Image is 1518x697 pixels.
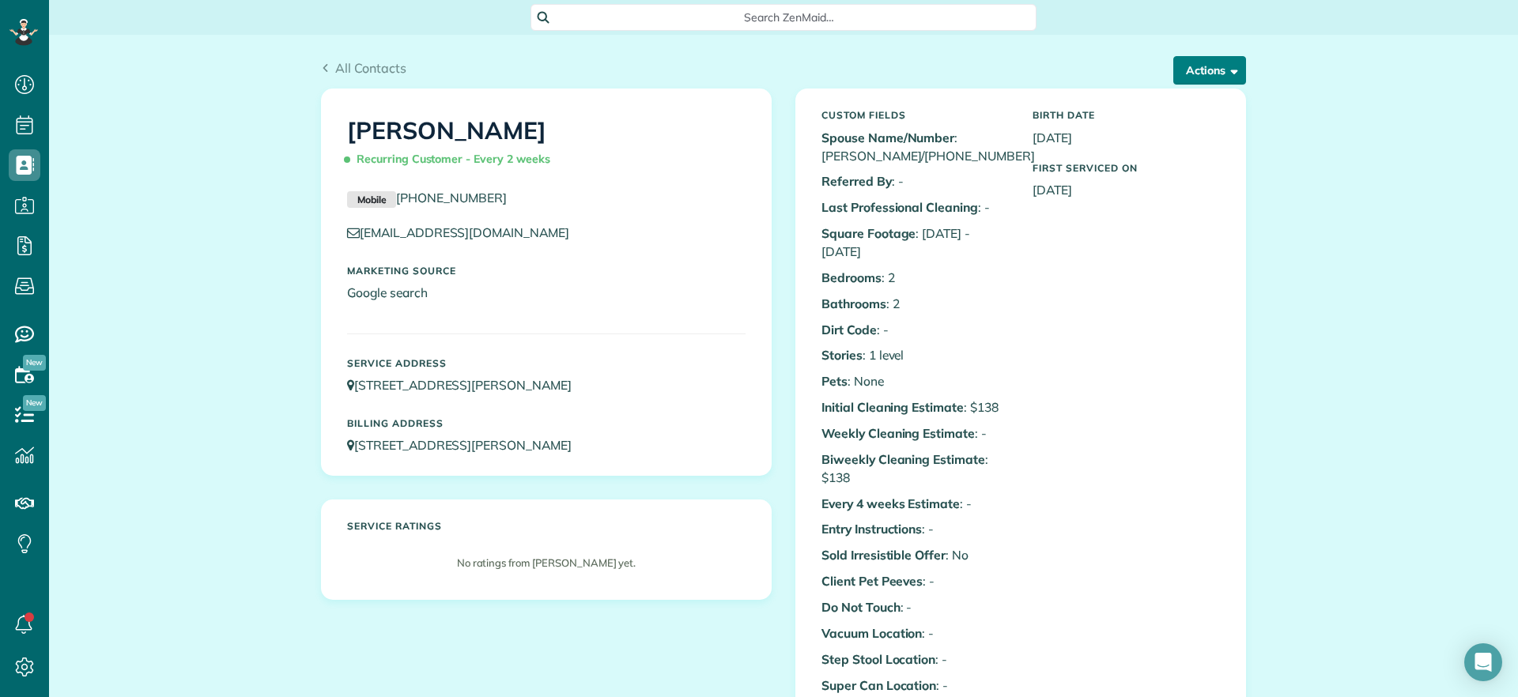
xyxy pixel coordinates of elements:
p: : $138 [821,398,1009,416]
p: : 2 [821,295,1009,313]
b: Initial Cleaning Estimate [821,399,964,415]
p: : $138 [821,450,1009,487]
b: Square Footage [821,225,916,241]
p: : - [821,321,1009,339]
b: Last Professional Cleaning [821,199,978,215]
b: Every 4 weeks Estimate [821,495,960,511]
span: Recurring Customer - Every 2 weeks [347,145,557,173]
span: New [23,395,46,411]
b: Pets [821,373,848,389]
a: [STREET_ADDRESS][PERSON_NAME] [347,437,587,453]
h5: Service Address [347,358,746,368]
a: [STREET_ADDRESS][PERSON_NAME] [347,377,587,393]
a: All Contacts [321,58,406,77]
p: : - [821,650,1009,669]
h5: Service ratings [347,521,746,531]
p: : [PERSON_NAME]/[PHONE_NUMBER] [821,129,1009,165]
b: Super Can Location [821,677,936,693]
p: : - [821,424,1009,443]
p: : [DATE] - [DATE] [821,224,1009,261]
h5: Custom Fields [821,110,1009,120]
a: Mobile[PHONE_NUMBER] [347,190,507,205]
p: : No [821,546,1009,564]
div: Open Intercom Messenger [1464,643,1502,681]
b: Weekly Cleaning Estimate [821,425,975,441]
b: Client Pet Peeves [821,573,923,589]
p: : - [821,572,1009,590]
a: [EMAIL_ADDRESS][DOMAIN_NAME] [347,224,584,240]
h5: Birth Date [1033,110,1220,120]
p: : - [821,495,1009,513]
p: : - [821,198,1009,217]
p: [DATE] [1033,181,1220,199]
h5: Marketing Source [347,266,746,276]
b: Vacuum Location [821,625,922,641]
p: : - [821,624,1009,642]
p: : - [821,598,1009,616]
span: New [23,355,46,371]
p: : 1 level [821,346,1009,364]
b: Spouse Name/Number [821,130,954,145]
span: All Contacts [335,60,406,76]
b: Bedrooms [821,269,882,285]
p: : - [821,520,1009,538]
b: Dirt Code [821,322,877,337]
small: Mobile [347,191,396,209]
p: Google search [347,284,746,302]
b: Biweekly Cleaning Estimate [821,451,985,467]
b: Do Not Touch [821,599,901,615]
b: Entry Instructions [821,521,922,537]
button: Actions [1173,56,1246,85]
p: : - [821,676,1009,695]
p: [DATE] [1033,129,1220,147]
b: Bathrooms [821,296,886,311]
b: Sold Irresistible Offer [821,547,946,563]
p: : None [821,372,1009,390]
h1: [PERSON_NAME] [347,118,746,173]
b: Step Stool Location [821,651,935,667]
h5: First Serviced On [1033,163,1220,173]
b: Referred By [821,173,892,189]
p: : - [821,172,1009,190]
p: : 2 [821,269,1009,287]
h5: Billing Address [347,418,746,428]
p: No ratings from [PERSON_NAME] yet. [355,556,738,571]
b: Stories [821,347,863,363]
